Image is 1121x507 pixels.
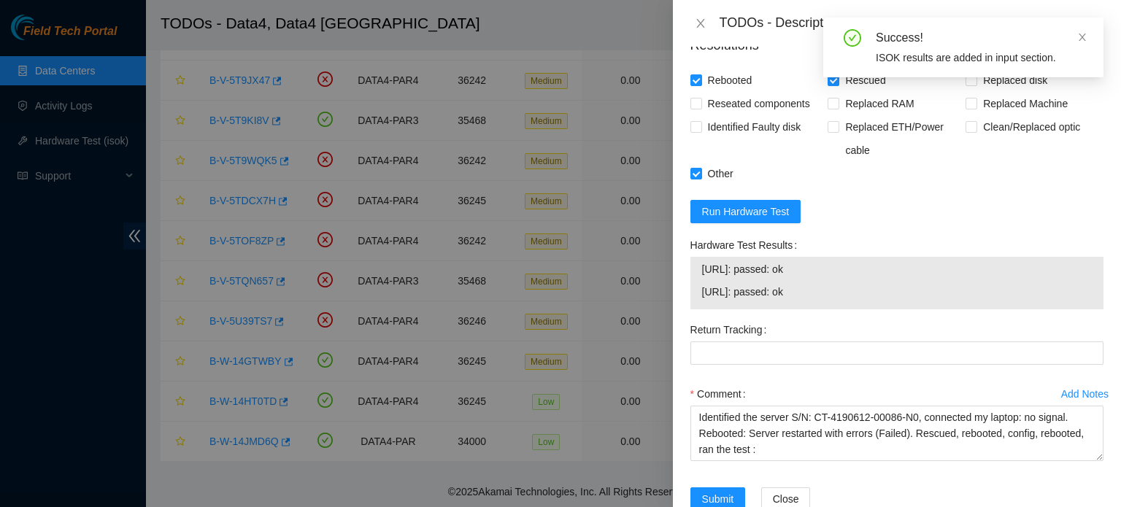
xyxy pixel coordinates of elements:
button: Close [690,17,711,31]
span: close [1077,32,1087,42]
div: Success! [876,29,1086,47]
span: Other [702,162,739,185]
span: Replaced RAM [839,92,920,115]
span: close [695,18,706,29]
span: Submit [702,491,734,507]
div: Add Notes [1061,389,1109,399]
span: check-circle [844,29,861,47]
span: [URL]: passed: ok [702,284,1092,300]
span: Replaced ETH/Power cable [839,115,966,162]
div: ISOK results are added in input section. [876,50,1086,66]
span: Replaced Machine [977,92,1074,115]
button: Run Hardware Test [690,200,801,223]
span: Close [773,491,799,507]
span: Run Hardware Test [702,204,790,220]
label: Return Tracking [690,318,773,341]
textarea: Comment [690,406,1103,461]
div: TODOs - Description - B-W-14HT0TD [720,12,1103,35]
label: Hardware Test Results [690,233,803,257]
span: [URL]: passed: ok [702,261,1092,277]
span: Reseated components [702,92,816,115]
input: Return Tracking [690,341,1103,365]
span: Rebooted [702,69,758,92]
span: Clean/Replaced optic [977,115,1086,139]
span: Identified Faulty disk [702,115,807,139]
button: Add Notes [1060,382,1109,406]
label: Comment [690,382,752,406]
